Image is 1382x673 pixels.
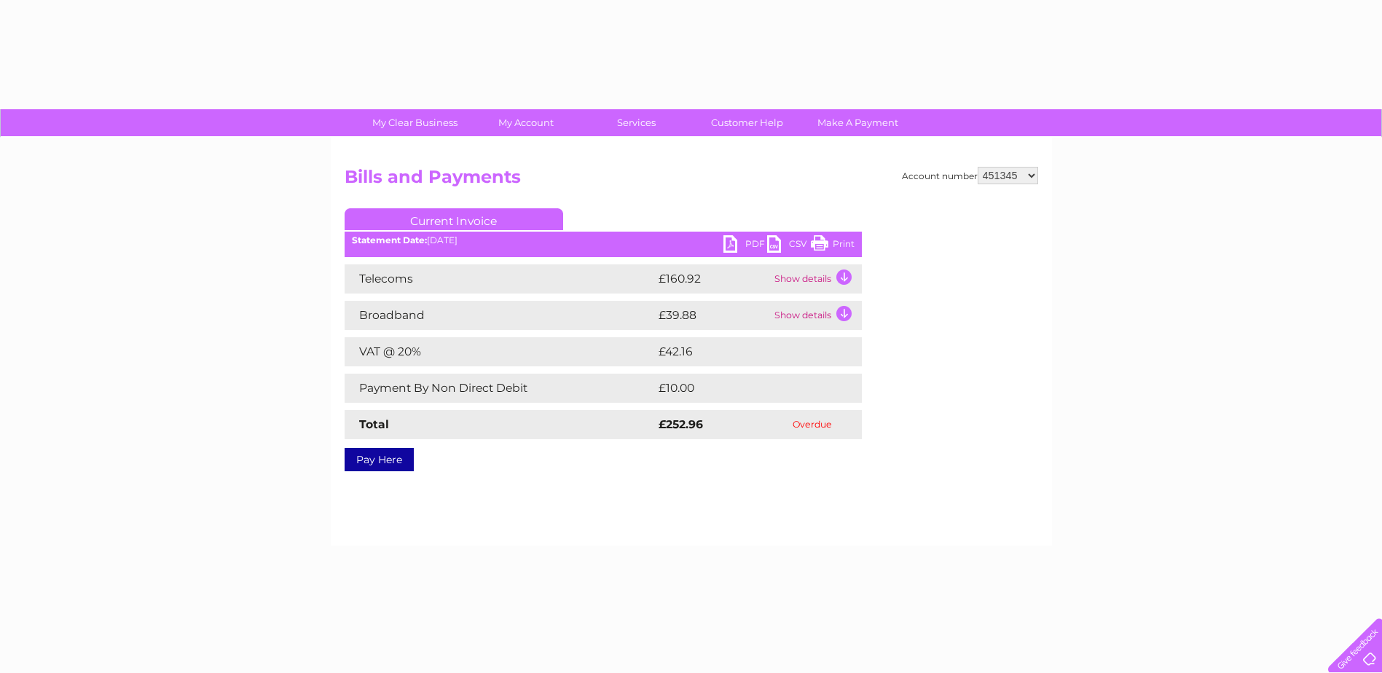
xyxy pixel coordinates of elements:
a: PDF [723,235,767,256]
a: Customer Help [687,109,807,136]
td: Telecoms [345,264,655,294]
td: £42.16 [655,337,831,366]
a: My Clear Business [355,109,475,136]
a: Current Invoice [345,208,563,230]
a: Print [811,235,855,256]
a: Pay Here [345,448,414,471]
div: [DATE] [345,235,862,245]
a: Make A Payment [798,109,918,136]
strong: Total [359,417,389,431]
a: My Account [466,109,586,136]
td: Show details [771,301,862,330]
a: CSV [767,235,811,256]
b: Statement Date: [352,235,427,245]
h2: Bills and Payments [345,167,1038,194]
td: VAT @ 20% [345,337,655,366]
strong: £252.96 [659,417,703,431]
a: Services [576,109,696,136]
td: Broadband [345,301,655,330]
div: Account number [902,167,1038,184]
td: £160.92 [655,264,771,294]
td: £10.00 [655,374,832,403]
td: Show details [771,264,862,294]
td: £39.88 [655,301,771,330]
td: Payment By Non Direct Debit [345,374,655,403]
td: Overdue [763,410,862,439]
